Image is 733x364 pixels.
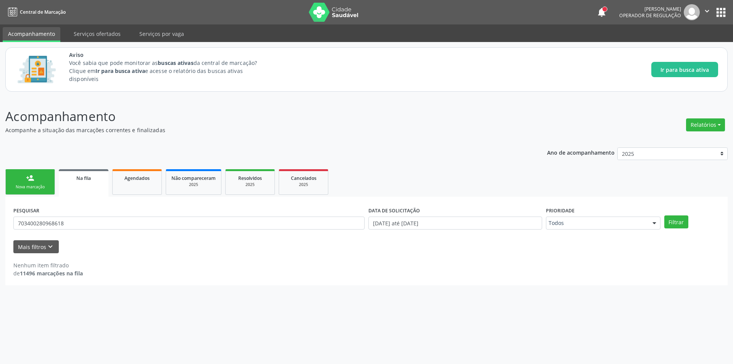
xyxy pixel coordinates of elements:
span: Aviso [69,51,271,59]
div: [PERSON_NAME] [619,6,681,12]
span: Na fila [76,175,91,181]
i:  [703,7,711,15]
strong: Ir para busca ativa [95,67,145,74]
div: Nenhum item filtrado [13,261,83,269]
input: Nome, CNS [13,217,365,230]
div: person_add [26,174,34,182]
span: Resolvidos [238,175,262,181]
span: Cancelados [291,175,316,181]
p: Acompanhamento [5,107,511,126]
button: apps [714,6,728,19]
button: notifications [596,7,607,18]
a: Serviços ofertados [68,27,126,40]
span: Todos [549,219,645,227]
button:  [700,4,714,20]
img: Imagem de CalloutCard [15,52,58,87]
div: 2025 [171,182,216,188]
a: Serviços por vaga [134,27,189,40]
i: keyboard_arrow_down [46,243,55,251]
p: Acompanhe a situação das marcações correntes e finalizadas [5,126,511,134]
span: Agendados [124,175,150,181]
div: Nova marcação [11,184,49,190]
button: Relatórios [686,118,725,131]
div: 2025 [284,182,323,188]
button: Ir para busca ativa [651,62,718,77]
img: img [684,4,700,20]
strong: 11496 marcações na fila [20,270,83,277]
span: Central de Marcação [20,9,66,15]
span: Não compareceram [171,175,216,181]
span: Operador de regulação [619,12,681,19]
input: Selecione um intervalo [368,217,542,230]
a: Acompanhamento [3,27,60,42]
button: Mais filtroskeyboard_arrow_down [13,240,59,254]
div: 2025 [231,182,269,188]
span: Ir para busca ativa [660,66,709,74]
p: Você sabia que pode monitorar as da central de marcação? Clique em e acesse o relatório das busca... [69,59,271,83]
label: Prioridade [546,205,575,217]
p: Ano de acompanhamento [547,147,615,157]
button: Filtrar [664,215,688,228]
a: Central de Marcação [5,6,66,18]
div: de [13,269,83,277]
strong: buscas ativas [158,59,193,66]
label: PESQUISAR [13,205,39,217]
label: DATA DE SOLICITAÇÃO [368,205,420,217]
